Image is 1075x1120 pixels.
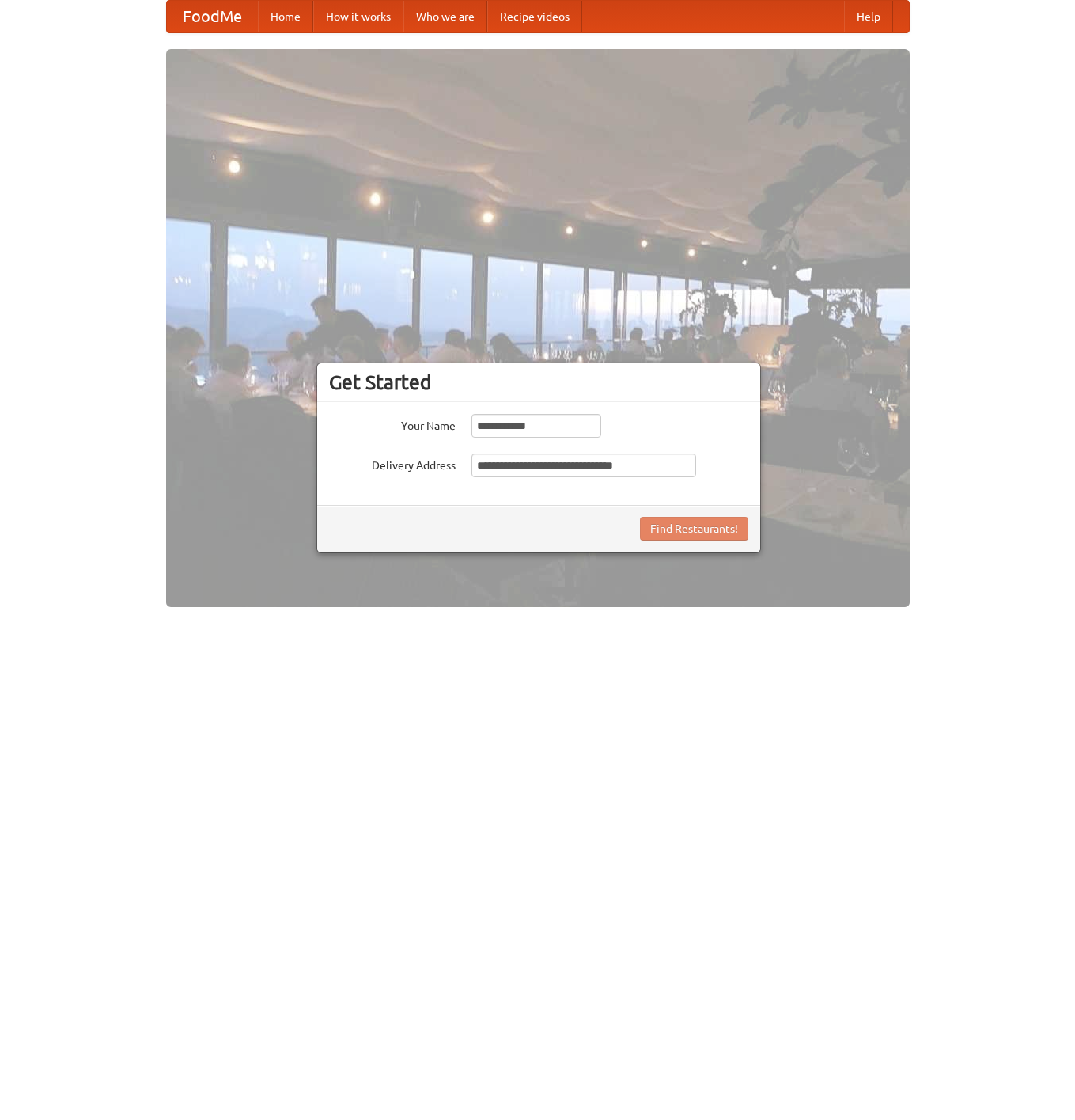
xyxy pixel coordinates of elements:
[329,370,748,394] h3: Get Started
[167,1,258,32] a: FoodMe
[403,1,487,32] a: Who we are
[258,1,313,32] a: Home
[640,517,748,541] button: Find Restaurants!
[487,1,582,32] a: Recipe videos
[844,1,893,32] a: Help
[313,1,403,32] a: How it works
[329,414,456,434] label: Your Name
[329,454,456,473] label: Delivery Address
